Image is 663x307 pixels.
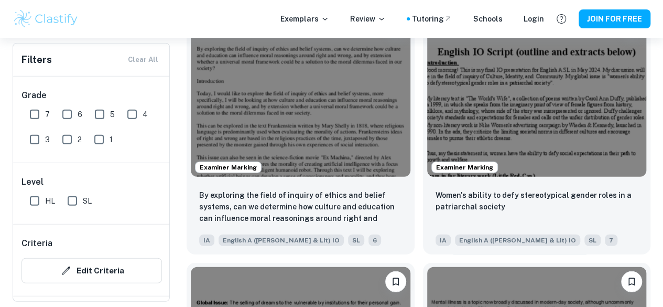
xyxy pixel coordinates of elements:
[621,271,642,292] button: Please log in to bookmark exemplars
[280,13,329,25] p: Exemplars
[45,109,50,120] span: 7
[21,258,162,283] button: Edit Criteria
[368,235,381,246] span: 6
[199,235,214,246] span: IA
[83,195,92,207] span: SL
[579,9,650,28] button: JOIN FOR FREE
[524,13,544,25] a: Login
[584,235,601,246] span: SL
[436,189,638,213] p: Women's ability to defy stereotypical gender roles in a patriarchal society
[78,109,82,120] span: 6
[45,134,50,145] span: 3
[427,13,647,177] img: English A (Lang & Lit) IO IA example thumbnail: Women's ability to defy stereotypical ge
[21,176,162,188] h6: Level
[187,8,415,255] a: Examiner MarkingPlease log in to bookmark exemplarsBy exploring the field of inquiry of ethics an...
[45,195,55,207] span: HL
[552,10,570,28] button: Help and Feedback
[13,8,79,29] img: Clastify logo
[110,134,113,145] span: 1
[21,52,52,67] h6: Filters
[385,271,406,292] button: Please log in to bookmark exemplars
[432,163,497,172] span: Examiner Marking
[143,109,148,120] span: 4
[199,189,402,225] p: By exploring the field of inquiry of ethics and belief systems, can we determine how culture and ...
[191,13,410,177] img: English A (Lang & Lit) IO IA example thumbnail: By exploring the field of inquiry of eth
[605,235,617,246] span: 7
[350,13,386,25] p: Review
[436,235,451,246] span: IA
[219,235,344,246] span: English A ([PERSON_NAME] & Lit) IO
[21,89,162,102] h6: Grade
[423,8,651,255] a: Examiner MarkingPlease log in to bookmark exemplarsWomen's ability to defy stereotypical gender r...
[412,13,452,25] a: Tutoring
[21,237,52,250] h6: Criteria
[78,134,82,145] span: 2
[110,109,115,120] span: 5
[195,163,261,172] span: Examiner Marking
[455,235,580,246] span: English A ([PERSON_NAME] & Lit) IO
[348,235,364,246] span: SL
[473,13,503,25] a: Schools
